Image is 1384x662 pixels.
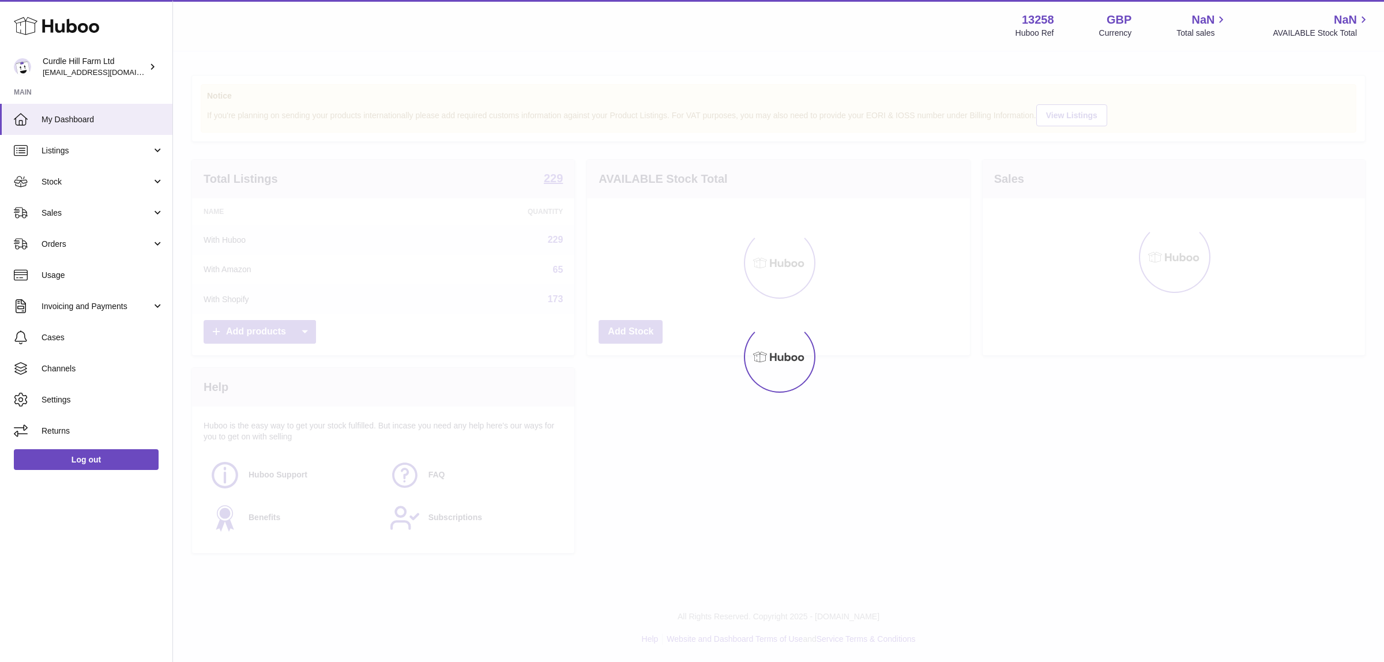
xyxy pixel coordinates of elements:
span: Orders [42,239,152,250]
a: NaN AVAILABLE Stock Total [1273,12,1370,39]
a: NaN Total sales [1176,12,1228,39]
span: Listings [42,145,152,156]
span: NaN [1191,12,1214,28]
img: internalAdmin-13258@internal.huboo.com [14,58,31,76]
div: Curdle Hill Farm Ltd [43,56,146,78]
strong: GBP [1107,12,1131,28]
a: Log out [14,449,159,470]
span: Invoicing and Payments [42,301,152,312]
span: My Dashboard [42,114,164,125]
span: Cases [42,332,164,343]
span: [EMAIL_ADDRESS][DOMAIN_NAME] [43,67,170,77]
span: Returns [42,426,164,437]
span: Usage [42,270,164,281]
span: AVAILABLE Stock Total [1273,28,1370,39]
span: Stock [42,176,152,187]
div: Currency [1099,28,1132,39]
span: Total sales [1176,28,1228,39]
span: Settings [42,394,164,405]
div: Huboo Ref [1016,28,1054,39]
span: NaN [1334,12,1357,28]
strong: 13258 [1022,12,1054,28]
span: Sales [42,208,152,219]
span: Channels [42,363,164,374]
